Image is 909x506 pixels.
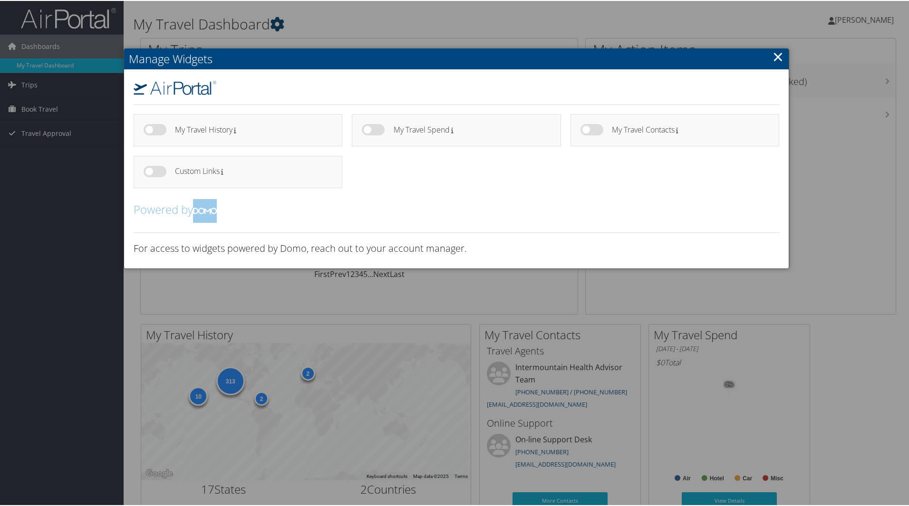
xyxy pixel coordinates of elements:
h4: My Travel History [175,125,325,133]
img: airportal-logo.png [134,80,216,94]
a: Close [773,46,783,65]
h4: My Travel Spend [394,125,544,133]
h4: Custom Links [175,166,325,174]
h2: Manage Widgets [124,48,789,68]
img: domo-logo.png [193,198,217,222]
h2: Powered by [134,198,779,222]
h3: For access to widgets powered by Domo, reach out to your account manager. [134,241,779,254]
h4: My Travel Contacts [612,125,762,133]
